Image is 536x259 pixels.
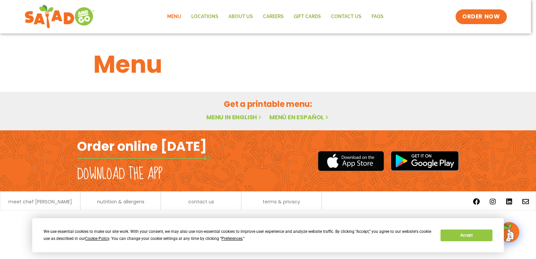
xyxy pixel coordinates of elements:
[269,113,330,121] a: Menú en español
[93,46,443,82] h1: Menu
[289,9,326,24] a: GIFT CARDS
[223,9,258,24] a: About Us
[456,9,507,24] a: ORDER NOW
[85,236,109,241] span: Cookie Policy
[44,228,432,242] div: We use essential cookies to make our site work. With your consent, we may also use non-essential ...
[263,199,300,204] a: terms & privacy
[80,217,456,226] p: © 2024 Salad and Go
[97,199,144,204] a: nutrition & allergens
[8,199,72,204] a: meet chef [PERSON_NAME]
[32,218,504,252] div: Cookie Consent Prompt
[188,199,214,204] a: contact us
[93,98,443,110] h2: Get a printable menu:
[258,9,289,24] a: Careers
[462,13,500,21] span: ORDER NOW
[77,165,162,184] h2: Download the app
[162,9,186,24] a: Menu
[186,9,223,24] a: Locations
[162,9,389,24] nav: Menu
[24,3,95,30] img: new-SAG-logo-768×292
[77,138,207,154] h2: Order online [DATE]
[366,9,389,24] a: FAQs
[326,9,366,24] a: Contact Us
[500,223,519,242] img: wpChatIcon
[206,113,263,121] a: Menu in English
[391,151,459,171] img: google_play
[441,230,492,241] button: Accept
[221,236,243,241] span: Preferences
[77,156,211,160] img: fork
[318,150,384,172] img: appstore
